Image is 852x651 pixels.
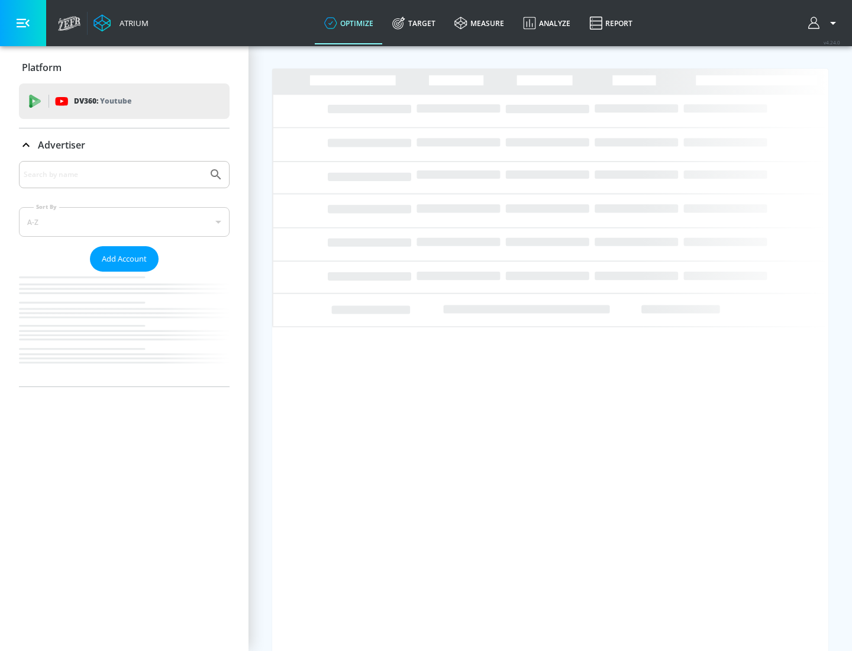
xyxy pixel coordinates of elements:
[824,39,840,46] span: v 4.24.0
[19,207,230,237] div: A-Z
[580,2,642,44] a: Report
[514,2,580,44] a: Analyze
[38,138,85,152] p: Advertiser
[22,61,62,74] p: Platform
[90,246,159,272] button: Add Account
[19,128,230,162] div: Advertiser
[19,51,230,84] div: Platform
[19,272,230,386] nav: list of Advertiser
[24,167,203,182] input: Search by name
[115,18,149,28] div: Atrium
[102,252,147,266] span: Add Account
[100,95,131,107] p: Youtube
[34,203,59,211] label: Sort By
[315,2,383,44] a: optimize
[19,161,230,386] div: Advertiser
[74,95,131,108] p: DV360:
[445,2,514,44] a: measure
[93,14,149,32] a: Atrium
[19,83,230,119] div: DV360: Youtube
[383,2,445,44] a: Target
